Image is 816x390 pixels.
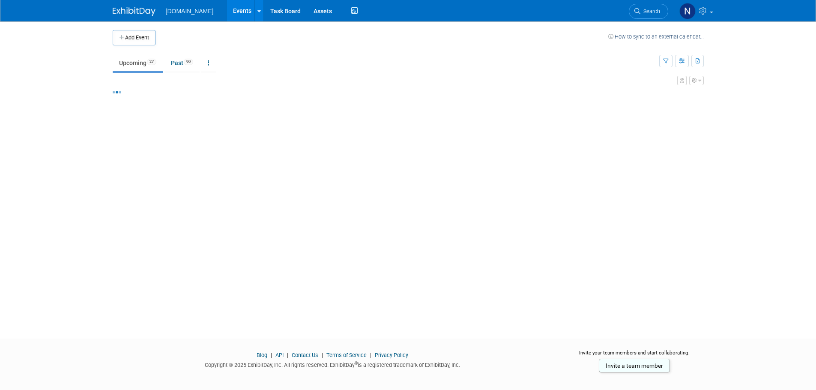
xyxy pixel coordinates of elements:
[184,59,193,65] span: 90
[147,59,156,65] span: 27
[599,359,670,372] a: Invite a team member
[368,352,374,358] span: |
[320,352,325,358] span: |
[113,55,163,71] a: Upcoming27
[355,361,358,366] sup: ®
[285,352,290,358] span: |
[257,352,267,358] a: Blog
[113,91,121,93] img: loading...
[166,8,214,15] span: [DOMAIN_NAME]
[375,352,408,358] a: Privacy Policy
[275,352,284,358] a: API
[629,4,668,19] a: Search
[113,359,553,369] div: Copyright © 2025 ExhibitDay, Inc. All rights reserved. ExhibitDay is a registered trademark of Ex...
[565,349,704,362] div: Invite your team members and start collaborating:
[608,33,704,40] a: How to sync to an external calendar...
[269,352,274,358] span: |
[164,55,200,71] a: Past90
[113,30,155,45] button: Add Event
[292,352,318,358] a: Contact Us
[326,352,367,358] a: Terms of Service
[679,3,696,19] img: Nicholas Fischer
[113,7,155,16] img: ExhibitDay
[640,8,660,15] span: Search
